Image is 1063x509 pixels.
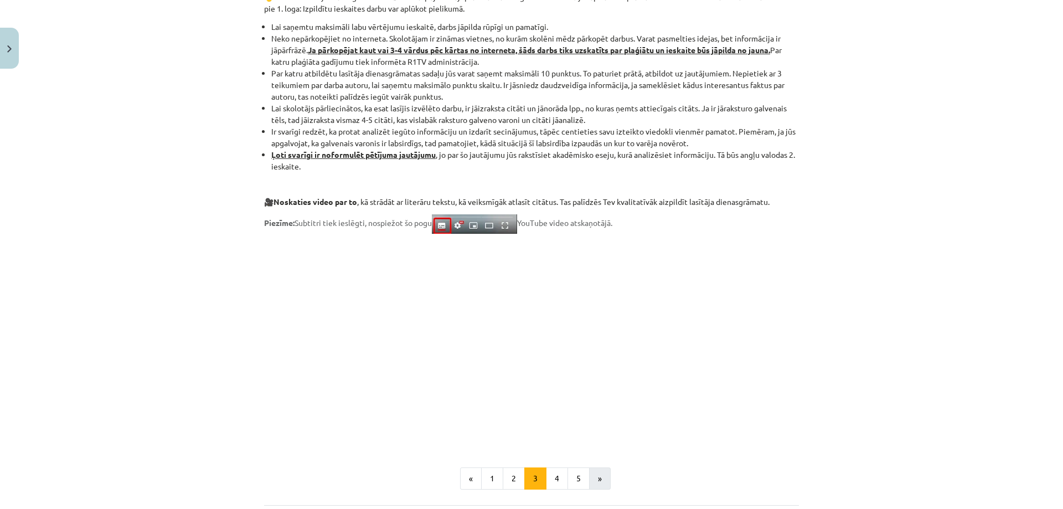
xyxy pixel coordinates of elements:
li: Par katru atbildētu lasītāja dienasgrāmatas sadaļu jūs varat saņemt maksimāli 10 punktus. To patu... [271,68,799,102]
img: icon-close-lesson-0947bae3869378f0d4975bcd49f059093ad1ed9edebbc8119c70593378902aed.svg [7,45,12,53]
nav: Page navigation example [264,467,799,490]
strong: Ja pārkopējat kaut vai 3-4 vārdus pēc kārtas no interneta, šāds darbs tiks uzskatīts par plaģiātu... [308,45,770,55]
button: 5 [567,467,590,490]
li: Ir svarīgi redzēt, ka protat analizēt iegūto informāciju un izdarīt secinājumus, tāpēc centieties... [271,126,799,149]
button: 4 [546,467,568,490]
button: » [589,467,611,490]
li: Neko nepārkopējiet no interneta. Skolotājam ir zināmas vietnes, no kurām skolēni mēdz pārkopēt da... [271,33,799,68]
li: Lai skolotājs pārliecinātos, ka esat lasījis izvēlēto darbu, ir jāizraksta citāti un jānorāda lpp... [271,102,799,126]
button: 2 [503,467,525,490]
li: Lai saņemtu maksimāli labu vērtējumu ieskaitē, darbs jāpilda rūpīgi un pamatīgi. [271,21,799,33]
span: Subtitri tiek ieslēgti, nospiežot šo pogu YouTube video atskaņotājā. [264,218,612,228]
li: , jo par šo jautājumu jūs rakstīsiet akadēmisko eseju, kurā analizēsiet informāciju. Tā būs angļu... [271,149,799,172]
p: 🎥 , kā strādāt ar literāru tekstu, kā veiksmīgāk atlasīt citātus. Tas palīdzēs Tev kvalitatīvāk a... [264,196,799,208]
button: 3 [524,467,546,490]
button: « [460,467,482,490]
strong: Ļoti svarīgi ir noformulēt pētījuma jautājumu [271,150,436,160]
button: 1 [481,467,503,490]
strong: Noskaties video par to [274,197,357,207]
strong: Piezīme: [264,218,295,228]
